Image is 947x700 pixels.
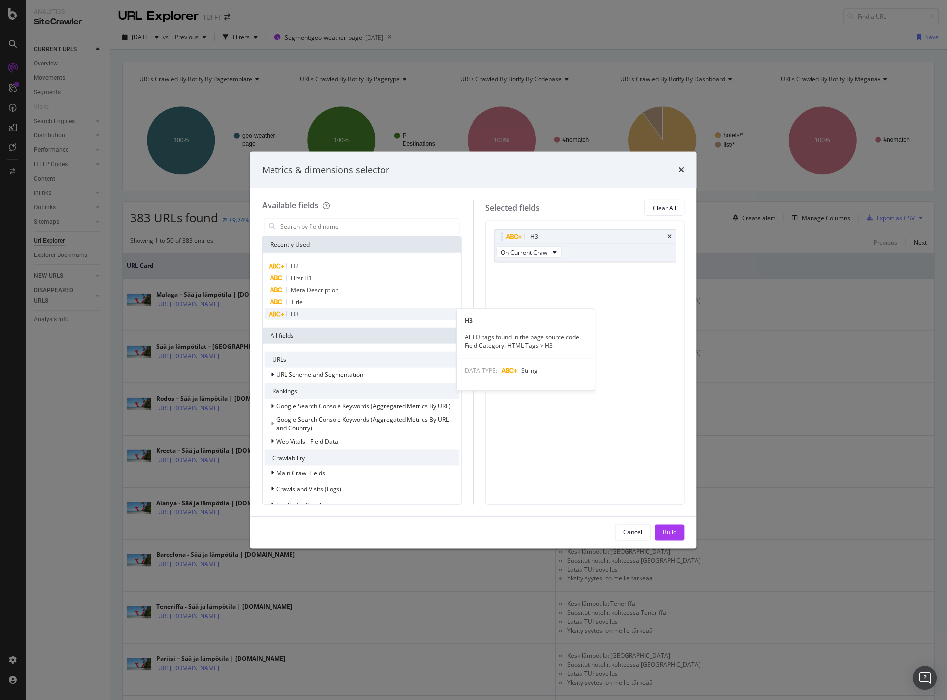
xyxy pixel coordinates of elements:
[645,200,685,216] button: Clear All
[291,286,338,294] span: Meta Description
[655,525,685,541] button: Build
[522,366,538,375] span: String
[615,525,651,541] button: Cancel
[276,485,341,493] span: Crawls and Visits (Logs)
[265,450,459,466] div: Crawlability
[265,352,459,368] div: URLs
[653,204,676,212] div: Clear All
[668,234,672,240] div: times
[501,248,549,256] span: On Current Crawl
[913,666,937,690] div: Open Intercom Messenger
[465,366,498,375] span: DATA TYPE:
[276,437,338,445] span: Web Vitals - Field Data
[265,415,459,432] div: This group is disabled
[291,274,312,282] span: First H1
[276,469,325,477] span: Main Crawl Fields
[679,164,685,177] div: times
[250,152,697,549] div: modal
[457,333,595,350] div: All H3 tags found in the page source code. Field Category: HTML Tags > H3
[291,310,299,318] span: H3
[265,383,459,399] div: Rankings
[262,200,319,211] div: Available fields
[276,415,449,432] span: Google Search Console Keywords (Aggregated Metrics By URL and Country)
[531,232,539,242] div: H3
[663,528,677,537] div: Build
[494,229,677,262] div: H3timesOn Current Crawl
[262,164,389,177] div: Metrics & dimensions selector
[497,246,562,258] button: On Current Crawl
[486,202,540,214] div: Selected fields
[276,501,321,509] span: JavaScript Crawl
[457,317,595,325] div: H3
[624,528,643,537] div: Cancel
[276,402,451,410] span: Google Search Console Keywords (Aggregated Metrics By URL)
[291,262,299,270] span: H2
[263,237,461,253] div: Recently Used
[263,328,461,344] div: All fields
[291,298,303,306] span: Title
[279,219,459,234] input: Search by field name
[276,370,363,379] span: URL Scheme and Segmentation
